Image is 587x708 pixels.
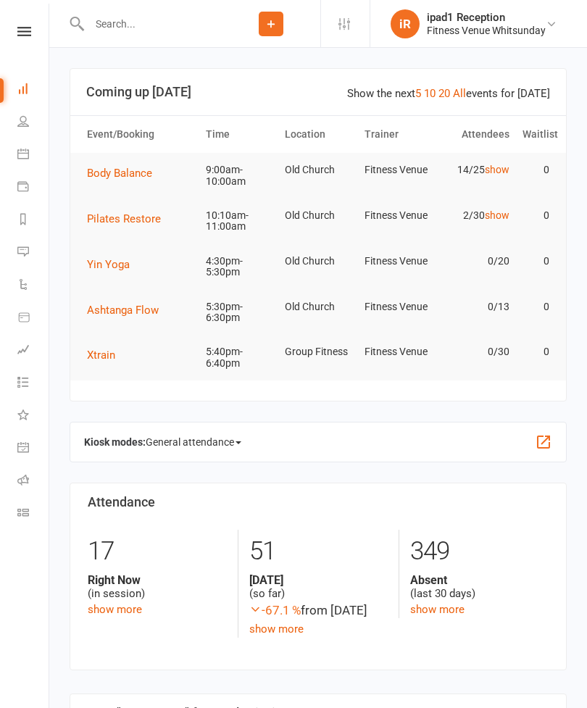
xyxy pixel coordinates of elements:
[199,116,278,153] th: Time
[199,335,278,380] td: 5:40pm-6:40pm
[278,290,357,324] td: Old Church
[410,573,549,587] strong: Absent
[437,335,516,369] td: 0/30
[86,85,550,99] h3: Coming up [DATE]
[410,530,549,573] div: 349
[437,116,516,153] th: Attendees
[437,244,516,278] td: 0/20
[17,498,50,530] a: Class kiosk mode
[437,153,516,187] td: 14/25
[249,603,301,617] span: -67.1 %
[427,24,546,37] div: Fitness Venue Whitsunday
[88,573,227,601] div: (in session)
[249,622,304,636] a: show more
[358,244,437,278] td: Fitness Venue
[199,199,278,244] td: 10:10am-11:00am
[88,573,227,587] strong: Right Now
[358,335,437,369] td: Fitness Venue
[278,335,357,369] td: Group Fitness
[87,301,169,319] button: Ashtanga Flow
[424,87,436,100] a: 10
[87,258,130,271] span: Yin Yoga
[87,167,152,180] span: Body Balance
[516,335,556,369] td: 0
[17,172,50,204] a: Payments
[437,199,516,233] td: 2/30
[17,465,50,498] a: Roll call kiosk mode
[453,87,466,100] a: All
[427,11,546,24] div: ipad1 Reception
[87,164,162,182] button: Body Balance
[516,116,556,153] th: Waitlist
[278,116,357,153] th: Location
[485,209,509,221] a: show
[358,153,437,187] td: Fitness Venue
[17,302,50,335] a: Product Sales
[87,349,115,362] span: Xtrain
[87,256,140,273] button: Yin Yoga
[438,87,450,100] a: 20
[80,116,199,153] th: Event/Booking
[358,290,437,324] td: Fitness Venue
[199,290,278,336] td: 5:30pm-6:30pm
[358,199,437,233] td: Fitness Venue
[17,74,50,107] a: Dashboard
[249,573,388,587] strong: [DATE]
[278,153,357,187] td: Old Church
[249,573,388,601] div: (so far)
[278,244,357,278] td: Old Church
[199,244,278,290] td: 4:30pm-5:30pm
[347,85,550,102] div: Show the next events for [DATE]
[87,304,159,317] span: Ashtanga Flow
[437,290,516,324] td: 0/13
[17,107,50,139] a: People
[410,573,549,601] div: (last 30 days)
[516,199,556,233] td: 0
[516,244,556,278] td: 0
[87,210,171,228] button: Pilates Restore
[88,495,549,509] h3: Attendance
[391,9,420,38] div: iR
[410,603,465,616] a: show more
[17,433,50,465] a: General attendance kiosk mode
[85,14,222,34] input: Search...
[88,530,227,573] div: 17
[516,153,556,187] td: 0
[249,601,388,620] div: from [DATE]
[516,290,556,324] td: 0
[17,400,50,433] a: What's New
[146,430,241,454] span: General attendance
[415,87,421,100] a: 5
[249,530,388,573] div: 51
[17,139,50,172] a: Calendar
[87,346,125,364] button: Xtrain
[278,199,357,233] td: Old Church
[17,335,50,367] a: Assessments
[87,212,161,225] span: Pilates Restore
[88,603,142,616] a: show more
[84,436,146,448] strong: Kiosk modes:
[17,204,50,237] a: Reports
[485,164,509,175] a: show
[358,116,437,153] th: Trainer
[199,153,278,199] td: 9:00am-10:00am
